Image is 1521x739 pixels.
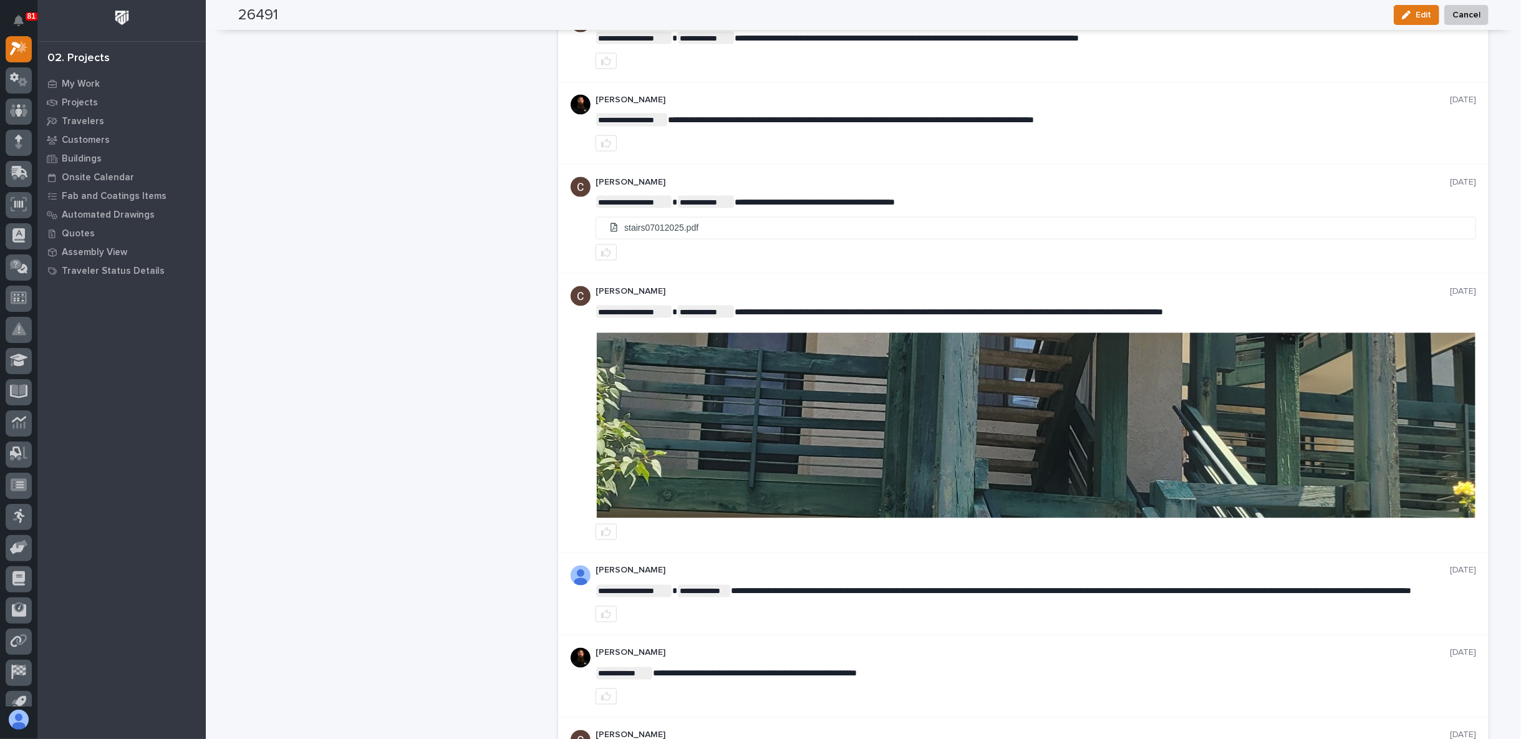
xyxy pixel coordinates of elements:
[110,6,133,29] img: Workspace Logo
[596,566,1450,576] p: [PERSON_NAME]
[1452,7,1480,22] span: Cancel
[1450,286,1476,297] p: [DATE]
[596,244,617,261] button: like this post
[37,149,206,168] a: Buildings
[596,218,1475,239] a: stairs07012025.pdf
[6,707,32,733] button: users-avatar
[6,7,32,34] button: Notifications
[62,210,155,221] p: Automated Drawings
[571,566,591,586] img: AOh14GhWdCmNGdrYYOPqe-VVv6zVZj5eQYWy4aoH1XOH=s96-c
[596,218,1475,238] li: stairs07012025.pdf
[1444,5,1489,25] button: Cancel
[37,224,206,243] a: Quotes
[62,97,98,109] p: Projects
[37,168,206,186] a: Onsite Calendar
[596,648,1450,659] p: [PERSON_NAME]
[571,177,591,197] img: AGNmyxaji213nCK4JzPdPN3H3CMBhXDSA2tJ_sy3UIa5=s96-c
[596,53,617,69] button: like this post
[37,261,206,280] a: Traveler Status Details
[37,205,206,224] a: Automated Drawings
[571,95,591,115] img: zmKUmRVDQjmBLfnAs97p
[571,286,591,306] img: AGNmyxaji213nCK4JzPdPN3H3CMBhXDSA2tJ_sy3UIa5=s96-c
[62,116,104,127] p: Travelers
[37,186,206,205] a: Fab and Coatings Items
[571,648,591,668] img: zmKUmRVDQjmBLfnAs97p
[596,524,617,540] button: like this post
[596,688,617,705] button: like this post
[596,95,1450,105] p: [PERSON_NAME]
[37,130,206,149] a: Customers
[1416,9,1431,21] span: Edit
[1450,95,1476,105] p: [DATE]
[1450,648,1476,659] p: [DATE]
[62,191,167,202] p: Fab and Coatings Items
[62,172,134,183] p: Onsite Calendar
[27,12,36,21] p: 81
[62,79,100,90] p: My Work
[596,286,1450,297] p: [PERSON_NAME]
[62,266,165,277] p: Traveler Status Details
[37,74,206,93] a: My Work
[47,52,110,65] div: 02. Projects
[16,15,32,35] div: Notifications81
[37,112,206,130] a: Travelers
[1394,5,1439,25] button: Edit
[62,228,95,239] p: Quotes
[596,135,617,152] button: like this post
[238,6,278,24] h2: 26491
[37,243,206,261] a: Assembly View
[1450,177,1476,188] p: [DATE]
[62,135,110,146] p: Customers
[596,177,1450,188] p: [PERSON_NAME]
[596,606,617,622] button: like this post
[62,247,127,258] p: Assembly View
[62,153,102,165] p: Buildings
[1450,566,1476,576] p: [DATE]
[37,93,206,112] a: Projects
